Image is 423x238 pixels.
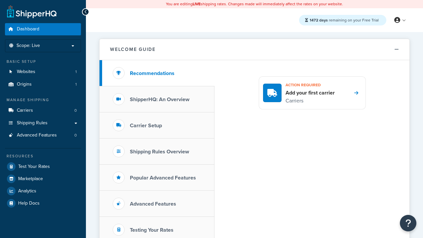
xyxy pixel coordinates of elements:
[5,173,81,185] a: Marketplace
[130,149,189,155] h3: Shipping Rules Overview
[5,161,81,173] a: Test Your Rates
[99,39,409,60] button: Welcome Guide
[5,66,81,78] li: Websites
[75,69,77,75] span: 1
[75,82,77,87] span: 1
[5,117,81,129] a: Shipping Rules
[17,26,39,32] span: Dashboard
[18,176,43,182] span: Marketplace
[17,82,32,87] span: Origins
[5,66,81,78] a: Websites1
[5,153,81,159] div: Resources
[17,133,57,138] span: Advanced Features
[193,1,201,7] b: LIVE
[5,129,81,141] li: Advanced Features
[130,97,189,102] h3: ShipperHQ: An Overview
[17,120,48,126] span: Shipping Rules
[400,215,416,231] button: Open Resource Center
[17,108,33,113] span: Carriers
[5,78,81,91] li: Origins
[286,81,335,89] h3: Action required
[130,227,173,233] h3: Testing Your Rates
[130,175,196,181] h3: Popular Advanced Features
[310,17,379,23] span: remaining on your Free Trial
[5,59,81,64] div: Basic Setup
[130,70,174,76] h3: Recommendations
[18,201,40,206] span: Help Docs
[286,89,335,97] h4: Add your first carrier
[5,197,81,209] a: Help Docs
[74,108,77,113] span: 0
[74,133,77,138] span: 0
[130,123,162,129] h3: Carrier Setup
[130,201,176,207] h3: Advanced Features
[5,185,81,197] a: Analytics
[17,43,40,49] span: Scope: Live
[5,129,81,141] a: Advanced Features0
[17,69,35,75] span: Websites
[5,104,81,117] a: Carriers0
[5,104,81,117] li: Carriers
[18,164,50,170] span: Test Your Rates
[110,47,156,52] h2: Welcome Guide
[5,78,81,91] a: Origins1
[286,97,335,105] p: Carriers
[5,23,81,35] a: Dashboard
[5,97,81,103] div: Manage Shipping
[18,188,36,194] span: Analytics
[310,17,328,23] strong: 1472 days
